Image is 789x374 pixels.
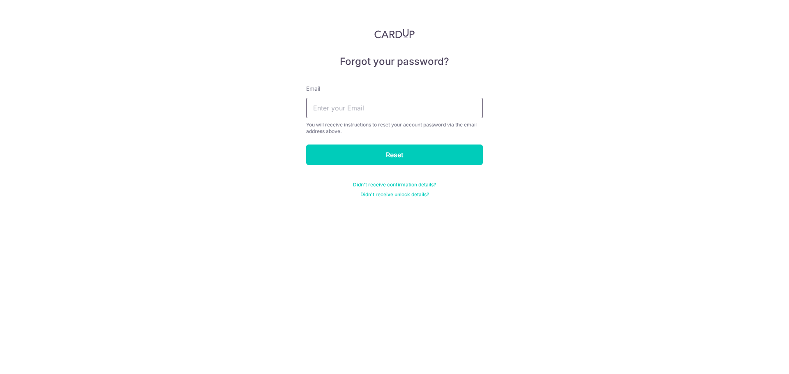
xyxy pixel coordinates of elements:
a: Didn't receive confirmation details? [353,181,436,188]
img: CardUp Logo [374,29,415,39]
input: Enter your Email [306,98,483,118]
h5: Forgot your password? [306,55,483,68]
a: Didn't receive unlock details? [360,191,429,198]
input: Reset [306,145,483,165]
div: You will receive instructions to reset your account password via the email address above. [306,122,483,135]
label: Email [306,85,320,93]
